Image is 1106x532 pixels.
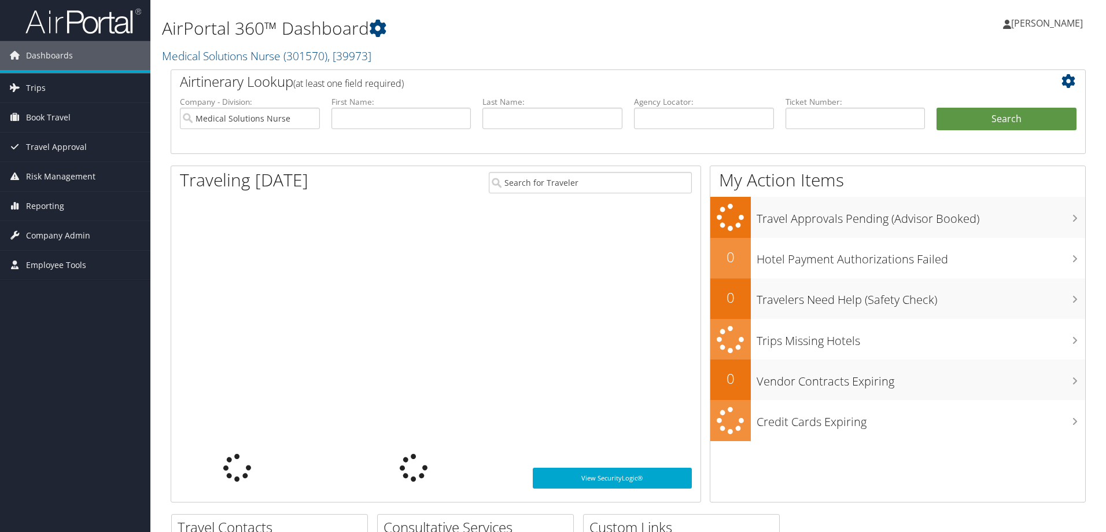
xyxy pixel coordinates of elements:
h3: Hotel Payment Authorizations Failed [757,245,1085,267]
h2: Airtinerary Lookup [180,72,1000,91]
label: Agency Locator: [634,96,774,108]
a: View SecurityLogic® [533,468,692,489]
h3: Credit Cards Expiring [757,408,1085,430]
h3: Vendor Contracts Expiring [757,368,1085,390]
label: Ticket Number: [786,96,926,108]
span: Trips [26,74,46,102]
span: Risk Management [26,162,95,191]
h3: Trips Missing Hotels [757,327,1085,349]
h1: Traveling [DATE] [180,168,308,192]
a: Travel Approvals Pending (Advisor Booked) [710,197,1085,238]
h3: Travel Approvals Pending (Advisor Booked) [757,205,1085,227]
a: Credit Cards Expiring [710,400,1085,441]
span: Book Travel [26,103,71,132]
h3: Travelers Need Help (Safety Check) [757,286,1085,308]
button: Search [937,108,1076,131]
a: 0Travelers Need Help (Safety Check) [710,278,1085,319]
span: Company Admin [26,221,90,250]
h2: 0 [710,288,751,307]
span: Reporting [26,192,64,221]
a: Medical Solutions Nurse [162,48,371,64]
a: 0Hotel Payment Authorizations Failed [710,238,1085,278]
h1: AirPortal 360™ Dashboard [162,16,784,41]
span: Dashboards [26,41,73,70]
span: [PERSON_NAME] [1011,17,1083,30]
label: First Name: [331,96,471,108]
h1: My Action Items [710,168,1085,192]
a: 0Vendor Contracts Expiring [710,359,1085,400]
input: Search for Traveler [489,172,692,193]
label: Last Name: [482,96,622,108]
h2: 0 [710,369,751,388]
img: airportal-logo.png [25,8,141,35]
h2: 0 [710,247,751,267]
a: [PERSON_NAME] [1003,6,1094,41]
span: (at least one field required) [293,77,404,90]
span: Employee Tools [26,251,86,280]
span: , [ 39973 ] [327,48,371,64]
span: Travel Approval [26,133,87,162]
label: Company - Division: [180,96,320,108]
a: Trips Missing Hotels [710,319,1085,360]
span: ( 301570 ) [283,48,327,64]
